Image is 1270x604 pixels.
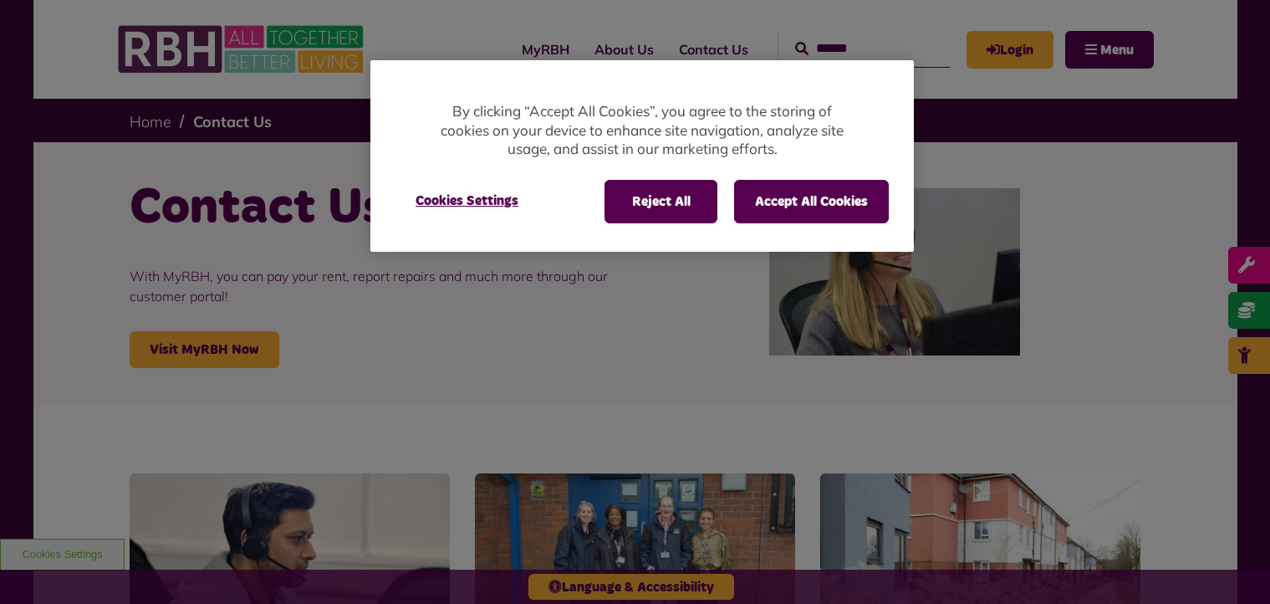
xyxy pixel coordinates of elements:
[437,102,847,159] p: By clicking “Accept All Cookies”, you agree to the storing of cookies on your device to enhance s...
[604,180,717,223] button: Reject All
[370,60,914,252] div: Privacy
[370,60,914,252] div: Cookie banner
[395,180,538,222] button: Cookies Settings
[734,180,889,223] button: Accept All Cookies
